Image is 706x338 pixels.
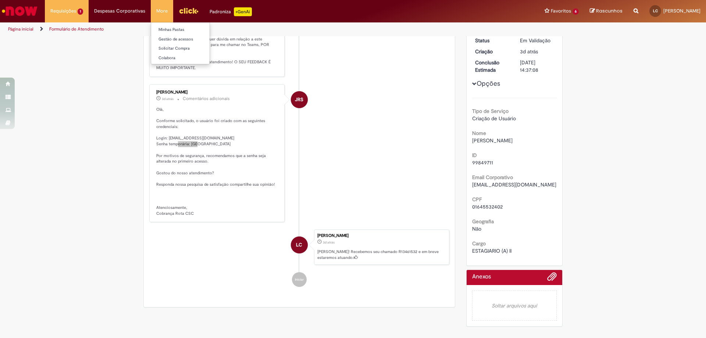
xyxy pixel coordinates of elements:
time: 29/08/2025 10:37:05 [323,240,335,245]
span: ESTAGIARIO (A) II [472,248,511,254]
span: [PERSON_NAME] [472,137,513,144]
span: 99849711 [472,159,493,166]
span: LC [653,8,658,13]
span: Não [472,225,481,232]
dt: Status [470,37,515,44]
p: [PERSON_NAME]! Recebemos seu chamado R13461532 e em breve estaremos atuando. [317,249,445,260]
b: Email Corporativo [472,174,513,181]
dt: Conclusão Estimada [470,59,515,74]
span: Despesas Corporativas [94,7,145,15]
p: +GenAi [234,7,252,16]
span: 3d atrás [520,48,538,55]
span: 3d atrás [162,97,174,101]
a: Rascunhos [590,8,623,15]
dt: Criação [470,48,515,55]
span: More [156,7,168,15]
b: ID [472,152,477,159]
span: 1 [78,8,83,15]
span: Requisições [50,7,76,15]
span: 01645532402 [472,203,503,210]
a: Gestão de acessos [151,35,232,43]
span: LC [296,236,302,254]
b: Geografia [472,218,494,225]
div: 29/08/2025 10:37:05 [520,48,554,55]
time: 29/08/2025 10:37:05 [520,48,538,55]
h2: Anexos [472,274,491,280]
a: Página inicial [8,26,33,32]
img: click_logo_yellow_360x200.png [179,5,199,16]
span: JRS [295,91,303,108]
b: Nome [472,130,486,136]
a: Minhas Pastas [151,26,232,34]
p: Olá, Conforme solicitado, o usuário foi criado com as seguintes credenciais: Login: [EMAIL_ADDRES... [156,107,279,216]
a: Solicitar Compra [151,45,232,53]
small: Comentários adicionais [183,96,230,102]
span: Rascunhos [596,7,623,14]
span: Criação de Usuário [472,115,516,122]
a: Formulário de Atendimento [49,26,104,32]
span: 3d atrás [323,240,335,245]
p: [PERSON_NAME] tenha qualquer dúvida em relação a este atendimento, fique à vontade para me chamar... [156,25,279,71]
time: 29/08/2025 10:53:22 [162,97,174,101]
div: [DATE] 14:37:08 [520,59,554,74]
b: Cargo [472,240,486,247]
ul: Trilhas de página [6,22,465,36]
div: Em Validação [520,37,554,44]
div: [PERSON_NAME] [156,90,279,95]
div: Lucas Daniel Silva Figueiredo Costa [291,236,308,253]
div: Padroniza [210,7,252,16]
span: [PERSON_NAME] [663,8,700,14]
span: [EMAIL_ADDRESS][DOMAIN_NAME] [472,181,556,188]
span: Favoritos [551,7,571,15]
b: Tipo de Serviço [472,108,509,114]
div: Jackeline Renata Silva Dos Santos [291,91,308,108]
li: Lucas Daniel Silva Figueiredo Costa [149,230,449,265]
button: Adicionar anexos [547,272,557,285]
div: [PERSON_NAME] [317,234,445,238]
img: ServiceNow [1,4,39,18]
span: 6 [573,8,579,15]
ul: More [151,22,210,64]
b: CPF [472,196,482,203]
em: Soltar arquivos aqui [472,291,557,321]
a: Colabora [151,54,232,62]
